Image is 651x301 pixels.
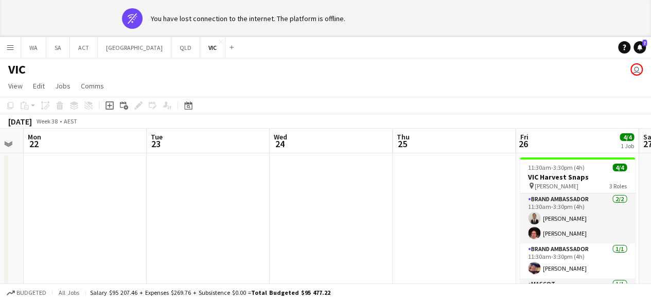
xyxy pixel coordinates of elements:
[395,138,410,150] span: 25
[612,164,627,171] span: 4/4
[16,289,46,296] span: Budgeted
[77,79,108,93] a: Comms
[151,14,345,23] div: You have lost connection to the internet. The platform is offline.
[620,133,634,141] span: 4/4
[520,243,635,278] app-card-role: Brand Ambassador1/111:30am-3:30pm (4h)[PERSON_NAME]
[397,132,410,141] span: Thu
[98,38,171,58] button: [GEOGRAPHIC_DATA]
[46,38,70,58] button: SA
[29,79,49,93] a: Edit
[520,172,635,182] h3: VIC Harvest Snaps
[151,132,163,141] span: Tue
[520,193,635,243] app-card-role: Brand Ambassador2/211:30am-3:30pm (4h)[PERSON_NAME][PERSON_NAME]
[528,164,585,171] span: 11:30am-3:30pm (4h)
[28,132,41,141] span: Mon
[21,38,46,58] button: WA
[609,182,627,190] span: 3 Roles
[171,38,200,58] button: QLD
[34,117,60,125] span: Week 38
[4,79,27,93] a: View
[33,81,45,91] span: Edit
[26,138,41,150] span: 22
[620,142,634,150] div: 1 Job
[642,40,647,46] span: 7
[535,182,578,190] span: [PERSON_NAME]
[57,289,81,296] span: All jobs
[64,117,77,125] div: AEST
[274,132,287,141] span: Wed
[272,138,287,150] span: 24
[55,81,71,91] span: Jobs
[81,81,104,91] span: Comms
[518,138,528,150] span: 26
[51,79,75,93] a: Jobs
[5,287,48,298] button: Budgeted
[90,289,330,296] div: Salary $95 207.46 + Expenses $269.76 + Subsistence $0.00 =
[8,81,23,91] span: View
[149,138,163,150] span: 23
[630,63,643,76] app-user-avatar: Declan Murray
[8,116,32,127] div: [DATE]
[520,132,528,141] span: Fri
[200,38,225,58] button: VIC
[634,41,646,54] a: 7
[8,62,26,77] h1: VIC
[251,289,330,296] span: Total Budgeted $95 477.22
[70,38,98,58] button: ACT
